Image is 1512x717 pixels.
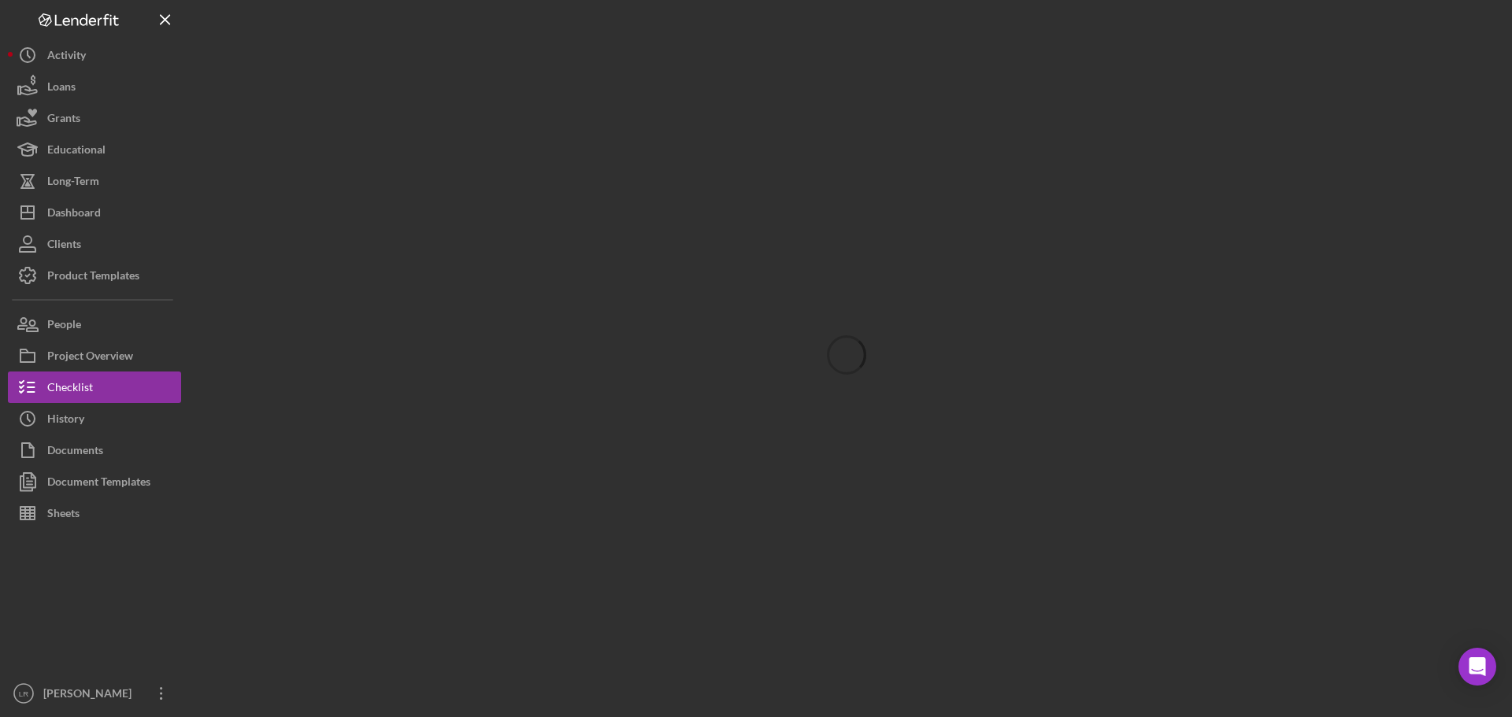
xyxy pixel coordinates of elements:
div: Loans [47,71,76,106]
button: People [8,309,181,340]
button: Long-Term [8,165,181,197]
div: Long-Term [47,165,99,201]
button: Product Templates [8,260,181,291]
div: Open Intercom Messenger [1458,648,1496,686]
button: Document Templates [8,466,181,497]
div: Clients [47,228,81,264]
div: People [47,309,81,344]
button: Clients [8,228,181,260]
button: Checklist [8,371,181,403]
button: Dashboard [8,197,181,228]
text: LR [19,689,28,698]
div: Document Templates [47,466,150,501]
div: Documents [47,434,103,470]
button: Activity [8,39,181,71]
div: Educational [47,134,106,169]
button: Documents [8,434,181,466]
button: History [8,403,181,434]
div: Project Overview [47,340,133,375]
div: Checklist [47,371,93,407]
button: Grants [8,102,181,134]
button: Sheets [8,497,181,529]
div: Activity [47,39,86,75]
button: LR[PERSON_NAME] [8,678,181,709]
button: Educational [8,134,181,165]
div: History [47,403,84,438]
div: [PERSON_NAME] [39,678,142,713]
div: Dashboard [47,197,101,232]
div: Sheets [47,497,80,533]
button: Project Overview [8,340,181,371]
button: Loans [8,71,181,102]
div: Product Templates [47,260,139,295]
div: Grants [47,102,80,138]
